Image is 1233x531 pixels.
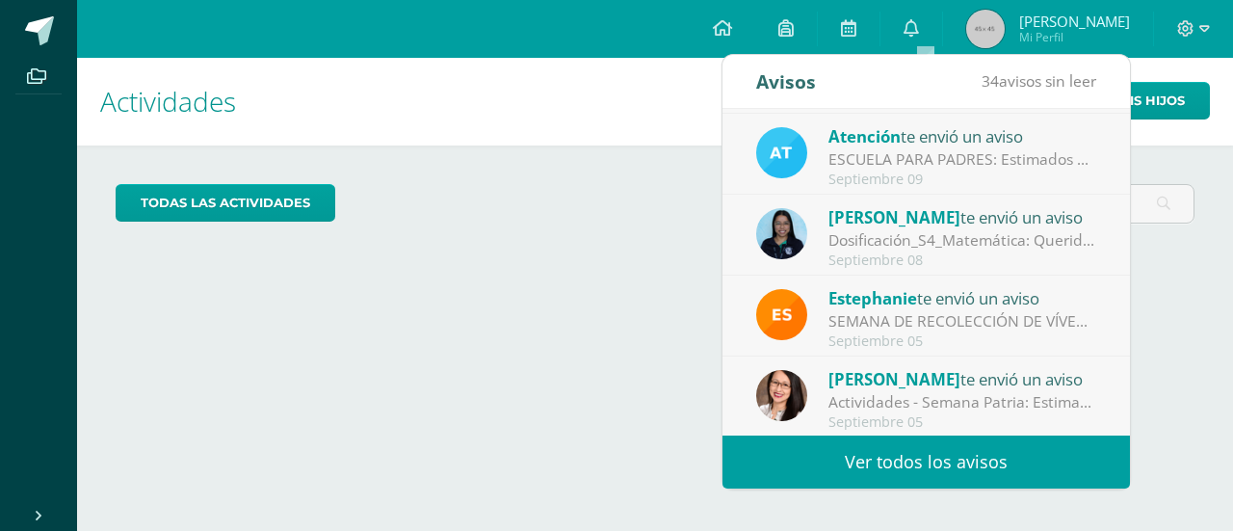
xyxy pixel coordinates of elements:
div: Septiembre 05 [828,333,1096,350]
span: Mis hijos [1118,83,1185,119]
div: Actividades - Semana Patria: Estimados padres de familia. Reciban un cordial saludo. Les comparti... [828,391,1096,413]
img: d1f90f0812a01024d684830372caf62a.png [756,370,807,421]
img: 1c2e75a0a924ffa84caa3ccf4b89f7cc.png [756,208,807,259]
span: [PERSON_NAME] [828,206,960,228]
div: ESCUELA PARA PADRES: Estimados padres de familia. Les compartimos información sobre nuestra escue... [828,148,1096,171]
div: Dosificación_S4_Matemática: Queridos padres de familia y estudiantes, les comparto la dosificació... [828,229,1096,252]
span: Mi Perfil [1019,29,1130,45]
span: [PERSON_NAME] [1019,12,1130,31]
img: 9fc725f787f6a993fc92a288b7a8b70c.png [756,127,807,178]
h1: Actividades [100,58,1210,146]
img: 45x45 [966,10,1005,48]
div: te envió un aviso [828,123,1096,148]
span: Estephanie [828,287,917,309]
a: Mis hijos [1073,82,1210,119]
span: Atención [828,125,901,147]
div: te envió un aviso [828,285,1096,310]
div: Septiembre 09 [828,172,1096,188]
div: te envió un aviso [828,204,1096,229]
div: SEMANA DE RECOLECCIÓN DE VÍVERES: ¡Queridos Papitos! Compartimos información importante, apoyanos... [828,310,1096,332]
a: todas las Actividades [116,184,335,222]
div: Septiembre 08 [828,252,1096,269]
a: Ver todos los avisos [722,436,1130,489]
div: Avisos [756,55,816,108]
div: te envió un aviso [828,366,1096,391]
div: Septiembre 05 [828,414,1096,431]
span: 34 [982,70,999,92]
img: 4ba0fbdb24318f1bbd103ebd070f4524.png [756,289,807,340]
span: [PERSON_NAME] [828,368,960,390]
span: avisos sin leer [982,70,1096,92]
